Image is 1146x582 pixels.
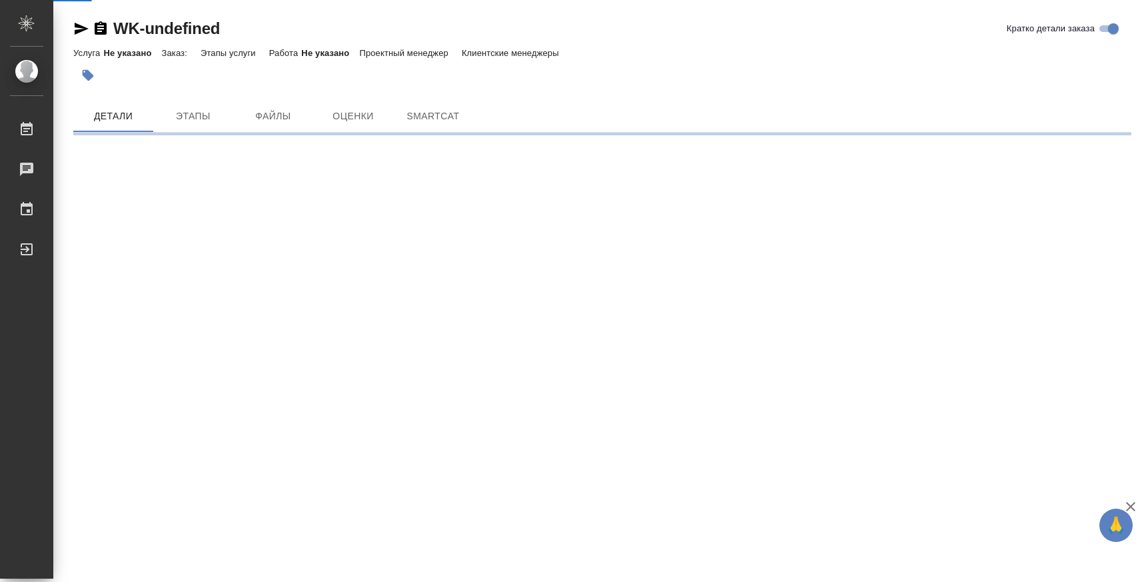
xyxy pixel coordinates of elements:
[161,48,190,58] p: Заказ:
[1007,22,1095,35] span: Кратко детали заказа
[1099,509,1133,542] button: 🙏
[73,48,103,58] p: Услуга
[241,108,305,125] span: Файлы
[301,48,359,58] p: Не указано
[462,48,562,58] p: Клиентские менеджеры
[359,48,451,58] p: Проектный менеджер
[73,61,103,90] button: Добавить тэг
[73,21,89,37] button: Скопировать ссылку для ЯМессенджера
[113,19,220,37] a: WK-undefined
[269,48,302,58] p: Работа
[321,108,385,125] span: Оценки
[201,48,259,58] p: Этапы услуги
[161,108,225,125] span: Этапы
[401,108,465,125] span: SmartCat
[103,48,161,58] p: Не указано
[93,21,109,37] button: Скопировать ссылку
[81,108,145,125] span: Детали
[1105,511,1127,539] span: 🙏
